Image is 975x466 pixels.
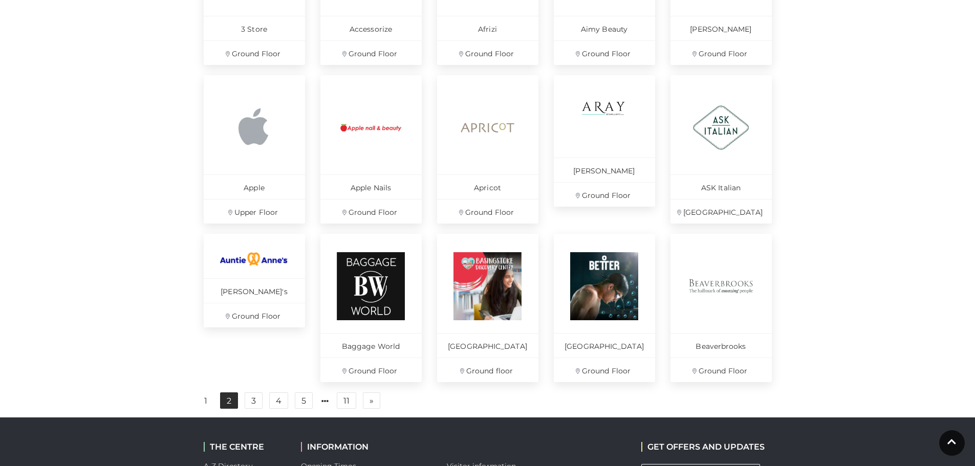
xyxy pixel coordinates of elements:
h2: THE CENTRE [204,442,286,452]
p: Apple [204,174,305,199]
p: Ground Floor [320,40,422,65]
a: 3 [245,392,263,409]
a: 5 [295,392,313,409]
span: » [370,397,374,404]
a: ASK Italian [GEOGRAPHIC_DATA] [670,75,772,224]
p: Ground floor [437,358,538,382]
p: Ground Floor [437,40,538,65]
p: [GEOGRAPHIC_DATA] [437,333,538,358]
p: ASK Italian [670,174,772,199]
a: Beaverbrooks Ground Floor [670,234,772,382]
p: Ground Floor [320,199,422,224]
p: Ground Floor [554,40,655,65]
a: Baggage World Ground Floor [320,234,422,382]
p: 3 Store [204,16,305,40]
a: [GEOGRAPHIC_DATA] Ground floor [437,234,538,382]
p: [GEOGRAPHIC_DATA] [554,333,655,358]
p: Accessorize [320,16,422,40]
p: Apricot [437,174,538,199]
p: Aimy Beauty [554,16,655,40]
p: Ground Floor [670,358,772,382]
a: [PERSON_NAME]'s Ground Floor [204,234,305,327]
a: Apricot Ground Floor [437,75,538,224]
a: 4 [269,392,288,409]
p: Ground Floor [204,303,305,327]
a: Apple Nails Ground Floor [320,75,422,224]
p: Apple Nails [320,174,422,199]
p: [GEOGRAPHIC_DATA] [670,199,772,224]
a: [GEOGRAPHIC_DATA] Ground Floor [554,234,655,382]
h2: INFORMATION [301,442,431,452]
p: Ground Floor [204,40,305,65]
h2: GET OFFERS AND UPDATES [641,442,765,452]
p: Upper Floor [204,199,305,224]
a: Apple Upper Floor [204,75,305,224]
p: Ground Floor [437,199,538,224]
a: 11 [337,392,356,409]
p: Ground Floor [554,182,655,207]
a: [PERSON_NAME] Ground Floor [554,75,655,207]
p: [PERSON_NAME]'s [204,278,305,303]
p: Beaverbrooks [670,333,772,358]
p: Baggage World [320,333,422,358]
a: 1 [198,393,213,409]
p: Ground Floor [670,40,772,65]
a: Next [363,392,380,409]
a: 2 [220,392,238,409]
p: [PERSON_NAME] [554,158,655,182]
p: Ground Floor [554,358,655,382]
p: [PERSON_NAME] [670,16,772,40]
p: Ground Floor [320,358,422,382]
p: Afrizi [437,16,538,40]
